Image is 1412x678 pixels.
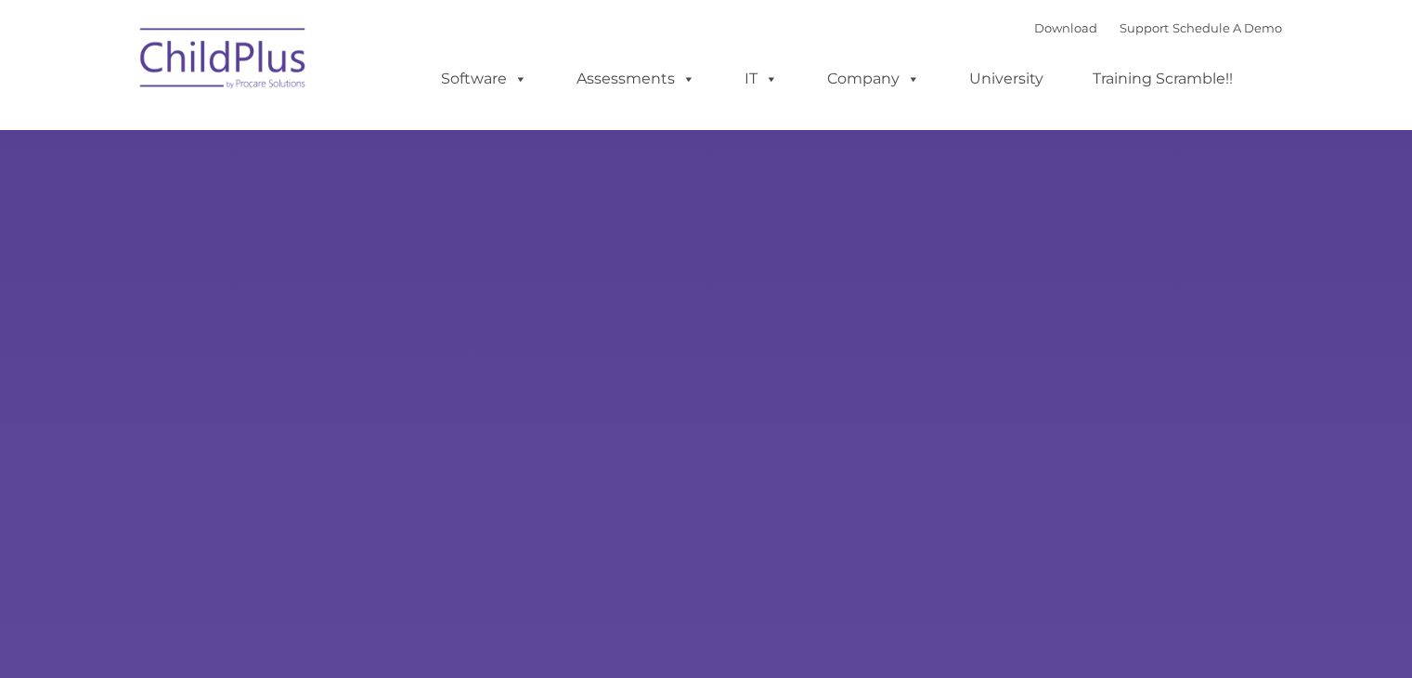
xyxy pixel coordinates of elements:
a: Company [809,60,939,98]
font: | [1034,20,1282,35]
a: Assessments [558,60,714,98]
a: IT [726,60,797,98]
a: Download [1034,20,1097,35]
a: Support [1120,20,1169,35]
a: Training Scramble!! [1074,60,1251,98]
a: Software [422,60,546,98]
a: University [951,60,1062,98]
a: Schedule A Demo [1172,20,1282,35]
img: ChildPlus by Procare Solutions [131,15,317,108]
